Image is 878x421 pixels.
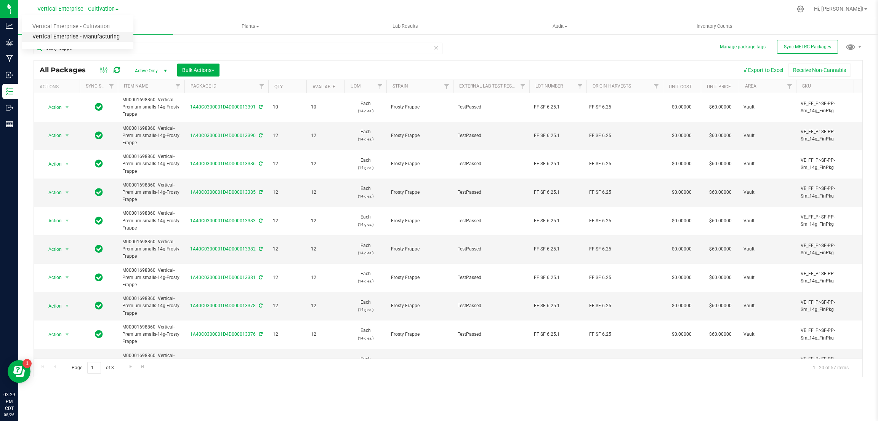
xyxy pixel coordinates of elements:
a: Available [312,84,335,89]
inline-svg: Inventory [6,88,13,95]
button: Receive Non-Cannabis [788,64,851,77]
span: select [62,357,72,368]
a: Package ID [191,83,216,89]
span: $60.00000 [705,272,735,283]
p: (14 g ea.) [349,277,382,285]
span: FF SF 6.25.1 [534,302,582,309]
a: Plants [173,18,328,34]
span: $60.00000 [705,244,735,255]
span: select [62,130,72,141]
span: Each [349,270,382,285]
inline-svg: Analytics [6,22,13,30]
span: $60.00000 [705,329,735,340]
span: FF SF 6.25.1 [534,132,582,139]
span: Vault [743,189,791,196]
span: VE_FF_Pr-SF-PP-Sm_14g_FinPkg [801,356,858,370]
span: Vault [743,160,791,167]
a: 1A40C0300001D4D000013378 [190,303,256,308]
span: FF SF 6.25.1 [534,217,582,225]
span: Inventory [18,23,173,30]
div: FF SF 6.25 [589,331,660,338]
iframe: Resource center [8,360,30,383]
span: Sync from Compliance System [258,133,263,138]
span: Inventory Counts [686,23,743,30]
span: Plants [173,23,327,30]
span: M00001698860: Vertical-Premium smalls-14g-Frosty Frappe [122,238,180,260]
span: Frosty Frappe [391,132,449,139]
span: Action [42,244,62,255]
span: Each [349,356,382,370]
span: Sync from Compliance System [258,218,263,223]
span: 10 [273,104,302,111]
button: Bulk Actions [177,64,219,77]
span: In Sync [95,244,103,254]
span: 12 [311,160,340,167]
span: $60.00000 [705,300,735,311]
a: 1A40C0300001D4D000013382 [190,246,256,252]
span: Vertical Enterprise - Cultivation [37,6,115,12]
span: TestPassed [458,246,525,253]
span: In Sync [95,130,103,141]
span: Each [349,214,382,228]
span: Action [42,130,62,141]
span: FF SF 6.25.1 [534,160,582,167]
span: Frosty Frappe [391,189,449,196]
span: 12 [311,189,340,196]
a: 1A40C0300001D4D000013386 [190,161,256,166]
a: Unit Price [707,84,731,89]
span: M00001698860: Vertical-Premium smalls-14g-Frosty Frappe [122,352,180,374]
a: Filter [783,80,796,93]
span: Vault [743,331,791,338]
td: $0.00000 [663,235,701,264]
div: FF SF 6.25 [589,132,660,139]
span: Frosty Frappe [391,331,449,338]
div: Actions [40,84,77,89]
span: Vault [743,302,791,309]
td: $0.00000 [663,321,701,349]
span: In Sync [95,329,103,340]
a: Go to the last page [137,362,148,372]
span: M00001698860: Vertical-Premium smalls-14g-Frosty Frappe [122,182,180,204]
span: In Sync [95,300,103,311]
span: M00001698860: Vertical-Premium smalls-14g-Frosty Frappe [122,125,180,147]
span: Frosty Frappe [391,160,449,167]
a: Item Name [124,83,148,89]
a: Filter [172,80,184,93]
button: Sync METRC Packages [777,40,838,54]
span: Action [42,187,62,198]
span: Sync from Compliance System [258,303,263,308]
span: Action [42,272,62,283]
span: Each [349,128,382,143]
span: Each [349,100,382,115]
div: FF SF 6.25 [589,274,660,281]
inline-svg: Grow [6,38,13,46]
span: In Sync [95,158,103,169]
span: In Sync [95,187,103,198]
a: Go to the next page [125,362,136,372]
span: Sync METRC Packages [784,44,831,49]
span: Bulk Actions [182,67,215,73]
p: (14 g ea.) [349,107,382,115]
span: In Sync [95,272,103,283]
span: select [62,244,72,255]
a: Vertical Enterprise - Manufacturing [22,32,133,42]
td: $0.00000 [663,179,701,207]
button: Export to Excel [737,64,788,77]
span: Vault [743,217,791,225]
span: 12 [273,331,302,338]
span: $60.00000 [705,357,735,368]
span: Frosty Frappe [391,302,449,309]
span: 12 [273,217,302,225]
span: $60.00000 [705,102,735,113]
span: M00001698860: Vertical-Premium smalls-14g-Frosty Frappe [122,295,180,317]
span: Sync from Compliance System [258,275,263,280]
span: $60.00000 [705,187,735,198]
span: select [62,187,72,198]
a: Audit [482,18,637,34]
span: Vault [743,246,791,253]
span: Sync from Compliance System [258,332,263,337]
span: $60.00000 [705,215,735,226]
span: VE_FF_Pr-SF-PP-Sm_14g_FinPkg [801,157,858,171]
span: 12 [311,274,340,281]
